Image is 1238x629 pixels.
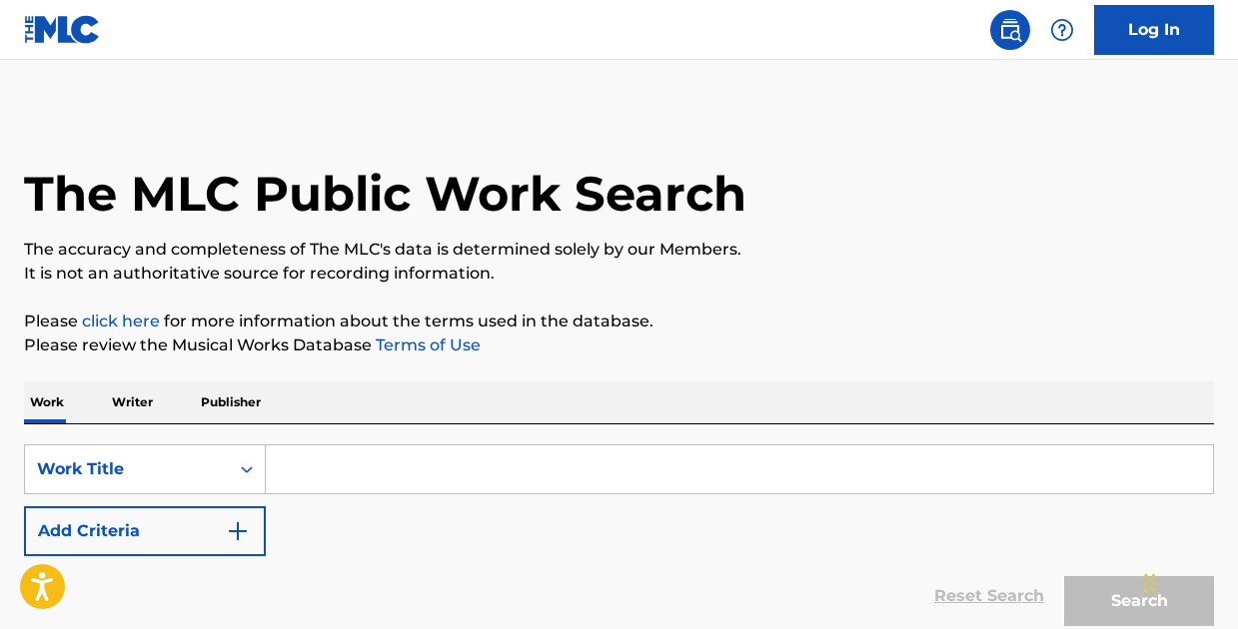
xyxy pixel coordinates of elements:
p: The accuracy and completeness of The MLC's data is determined solely by our Members. [24,238,1214,262]
img: help [1050,18,1074,42]
div: Help [1042,10,1082,50]
p: Please review the Musical Works Database [24,333,1214,357]
iframe: Chat Widget [1138,533,1238,629]
p: It is not an authoritative source for recording information. [24,262,1214,286]
p: Publisher [195,381,267,423]
p: Please for more information about the terms used in the database. [24,310,1214,333]
img: 9d2ae6d4665cec9f34b9.svg [226,519,250,543]
img: search [998,18,1022,42]
div: Work Title [37,457,217,481]
a: Public Search [990,10,1030,50]
a: Log In [1094,5,1214,55]
a: Terms of Use [372,335,481,354]
img: MLC Logo [24,15,101,44]
p: Writer [106,381,159,423]
a: click here [82,312,160,330]
button: Add Criteria [24,506,266,556]
h1: The MLC Public Work Search [24,164,746,224]
p: Work [24,381,70,423]
div: Drag [1144,553,1156,613]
